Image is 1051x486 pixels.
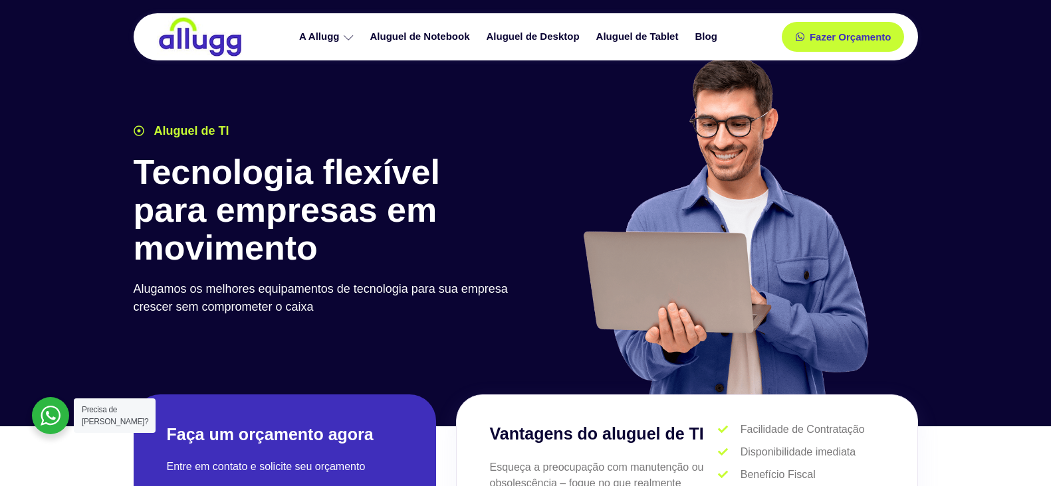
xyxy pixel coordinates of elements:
img: aluguel de ti para startups [578,56,872,394]
a: Aluguel de Notebook [364,25,480,48]
a: Aluguel de Tablet [590,25,689,48]
p: Alugamos os melhores equipamentos de tecnologia para sua empresa crescer sem comprometer o caixa [134,280,519,316]
span: Benefício Fiscal [737,467,816,483]
h2: Faça um orçamento agora [167,424,403,445]
span: Fazer Orçamento [810,32,891,42]
span: Disponibilidade imediata [737,444,856,460]
span: Facilidade de Contratação [737,422,865,438]
h3: Vantagens do aluguel de TI [490,422,719,447]
span: Precisa de [PERSON_NAME]? [82,405,148,426]
p: Entre em contato e solicite seu orçamento [167,459,403,475]
a: A Allugg [292,25,364,48]
h1: Tecnologia flexível para empresas em movimento [134,153,519,268]
a: Aluguel de Desktop [480,25,590,48]
a: Fazer Orçamento [782,22,905,52]
a: Blog [688,25,727,48]
span: Aluguel de TI [151,122,229,140]
img: locação de TI é Allugg [157,17,243,57]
